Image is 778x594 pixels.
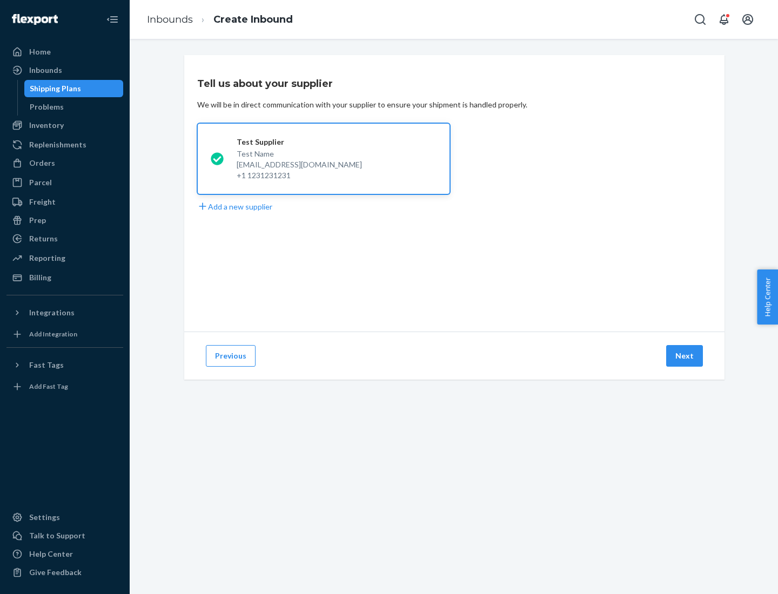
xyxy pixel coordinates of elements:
div: Prep [29,215,46,226]
h3: Tell us about your supplier [197,77,333,91]
div: Returns [29,233,58,244]
div: Replenishments [29,139,86,150]
div: Give Feedback [29,567,82,578]
a: Settings [6,509,123,526]
a: Reporting [6,249,123,267]
button: Close Navigation [102,9,123,30]
a: Replenishments [6,136,123,153]
div: Shipping Plans [30,83,81,94]
button: Add a new supplier [197,201,272,212]
img: Flexport logo [12,14,58,25]
a: Inventory [6,117,123,134]
div: Add Fast Tag [29,382,68,391]
a: Parcel [6,174,123,191]
button: Fast Tags [6,356,123,374]
div: Inventory [29,120,64,131]
a: Talk to Support [6,527,123,544]
div: Billing [29,272,51,283]
div: We will be in direct communication with your supplier to ensure your shipment is handled properly. [197,99,527,110]
a: Inbounds [147,13,193,25]
div: Help Center [29,549,73,559]
button: Previous [206,345,256,367]
a: Shipping Plans [24,80,124,97]
div: Settings [29,512,60,523]
div: Talk to Support [29,530,85,541]
a: Add Integration [6,326,123,343]
a: Create Inbound [213,13,293,25]
a: Prep [6,212,123,229]
button: Help Center [757,269,778,325]
button: Next [666,345,703,367]
div: Orders [29,158,55,168]
div: Home [29,46,51,57]
div: Problems [30,102,64,112]
div: Reporting [29,253,65,264]
a: Help Center [6,545,123,563]
a: Add Fast Tag [6,378,123,395]
a: Returns [6,230,123,247]
ol: breadcrumbs [138,4,301,36]
button: Open Search Box [689,9,711,30]
div: Integrations [29,307,75,318]
a: Billing [6,269,123,286]
button: Integrations [6,304,123,321]
div: Parcel [29,177,52,188]
a: Home [6,43,123,60]
div: Freight [29,197,56,207]
div: Add Integration [29,329,77,339]
button: Give Feedback [6,564,123,581]
div: Fast Tags [29,360,64,370]
button: Open notifications [713,9,735,30]
a: Orders [6,154,123,172]
a: Inbounds [6,62,123,79]
button: Open account menu [737,9,759,30]
a: Problems [24,98,124,116]
a: Freight [6,193,123,211]
div: Inbounds [29,65,62,76]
